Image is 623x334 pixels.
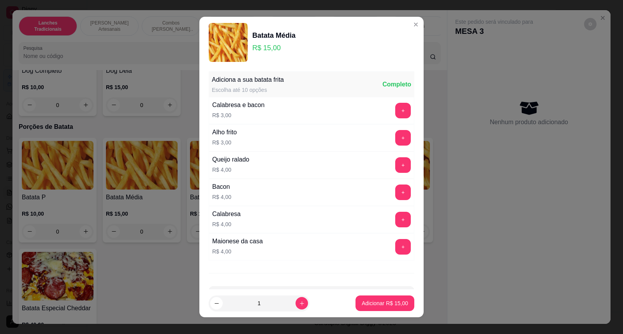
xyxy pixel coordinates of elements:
button: add [395,185,411,200]
div: Batata Média [252,30,296,41]
img: product-image [209,23,248,62]
p: R$ 4,00 [212,166,249,174]
div: Escolha até 10 opções [212,86,284,94]
p: R$ 15,00 [252,42,296,53]
div: Queijo ralado [212,155,249,164]
p: Adicionar R$ 15,00 [362,299,408,307]
button: add [395,130,411,146]
div: Maionese da casa [212,237,263,246]
div: Calabresa e bacon [212,100,264,110]
button: Adicionar R$ 15,00 [355,295,414,311]
p: R$ 4,00 [212,220,241,228]
button: add [395,212,411,227]
button: Close [410,18,422,31]
div: Bacon [212,182,231,192]
button: increase-product-quantity [296,297,308,309]
div: Alho frito [212,128,237,137]
button: add [395,103,411,118]
button: add [395,239,411,255]
div: Adiciona a sua batata frita [212,75,284,84]
button: decrease-product-quantity [210,297,223,309]
p: R$ 3,00 [212,139,237,146]
button: add [395,157,411,173]
p: R$ 4,00 [212,193,231,201]
p: R$ 4,00 [212,248,263,255]
p: R$ 3,00 [212,111,264,119]
div: Calabresa [212,209,241,219]
div: Completo [382,80,411,89]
